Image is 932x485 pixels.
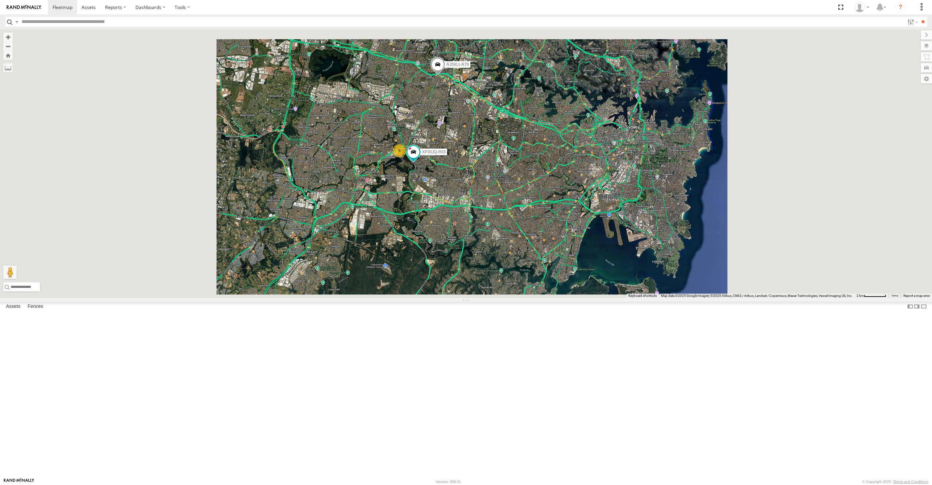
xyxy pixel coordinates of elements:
[854,294,888,298] button: Map Scale: 2 km per 63 pixels
[905,17,919,27] label: Search Filter Options
[3,63,13,72] label: Measure
[3,51,13,60] button: Zoom Home
[3,42,13,51] button: Zoom out
[393,144,406,157] div: 6
[24,302,47,311] label: Fences
[907,302,913,311] label: Dock Summary Table to the Left
[3,302,24,311] label: Assets
[4,478,34,485] a: Visit our Website
[920,302,927,311] label: Hide Summary Table
[3,33,13,42] button: Zoom in
[862,480,928,484] div: © Copyright 2025 -
[856,294,864,298] span: 2 km
[3,266,17,279] button: Drag Pegman onto the map to open Street View
[895,2,906,13] i: ?
[14,17,19,27] label: Search Query
[661,294,853,298] span: Map data ©2025 Google Imagery ©2025 Airbus, CNES / Airbus, Landsat / Copernicus, Maxar Technologi...
[913,302,920,311] label: Dock Summary Table to the Right
[422,150,446,154] span: XP30JQ-R03
[891,295,898,297] a: Terms (opens in new tab)
[7,5,41,10] img: rand-logo.svg
[628,294,657,298] button: Keyboard shortcuts
[436,480,461,484] div: Version: 308.01
[446,62,469,66] span: RJ5911-R79
[921,74,932,83] label: Map Settings
[893,480,928,484] a: Terms and Conditions
[903,294,930,298] a: Report a map error
[852,2,871,12] div: Quang MAC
